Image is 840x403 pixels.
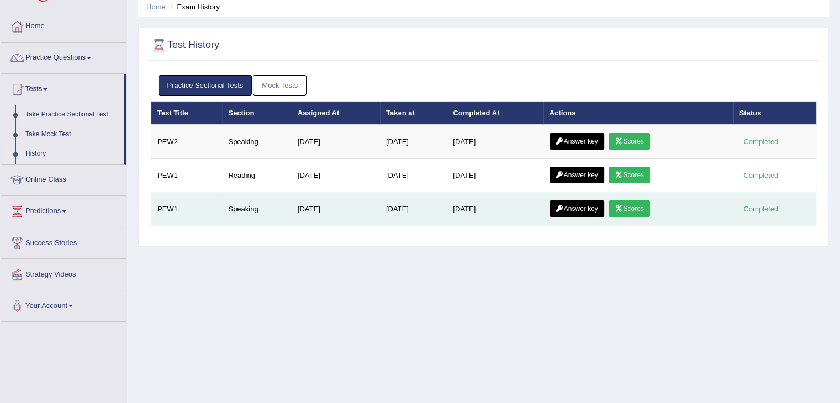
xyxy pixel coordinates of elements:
[151,125,223,159] td: PEW2
[146,3,166,11] a: Home
[151,159,223,193] td: PEW1
[167,2,220,12] li: Exam History
[292,102,380,125] th: Assigned At
[733,102,816,125] th: Status
[20,144,124,164] a: History
[543,102,733,125] th: Actions
[1,11,126,39] a: Home
[292,125,380,159] td: [DATE]
[380,102,447,125] th: Taken at
[447,193,543,226] td: [DATE]
[253,75,307,96] a: Mock Tests
[1,290,126,318] a: Your Account
[739,169,783,181] div: Completed
[292,193,380,226] td: [DATE]
[1,74,124,102] a: Tests
[1,196,126,224] a: Predictions
[20,105,124,125] a: Take Practice Sectional Test
[550,167,604,183] a: Answer key
[222,102,291,125] th: Section
[1,165,126,192] a: Online Class
[151,102,223,125] th: Test Title
[447,102,543,125] th: Completed At
[609,167,649,183] a: Scores
[1,259,126,287] a: Strategy Videos
[550,133,604,150] a: Answer key
[609,133,649,150] a: Scores
[222,159,291,193] td: Reading
[380,193,447,226] td: [DATE]
[222,193,291,226] td: Speaking
[159,75,252,96] a: Practice Sectional Tests
[292,159,380,193] td: [DATE]
[609,200,649,217] a: Scores
[1,227,126,255] a: Success Stories
[447,125,543,159] td: [DATE]
[380,159,447,193] td: [DATE]
[151,37,219,54] h2: Test History
[222,125,291,159] td: Speaking
[550,200,604,217] a: Answer key
[380,125,447,159] td: [DATE]
[739,203,783,215] div: Completed
[447,159,543,193] td: [DATE]
[20,125,124,145] a: Take Mock Test
[151,193,223,226] td: PEW1
[1,43,126,70] a: Practice Questions
[739,136,783,147] div: Completed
